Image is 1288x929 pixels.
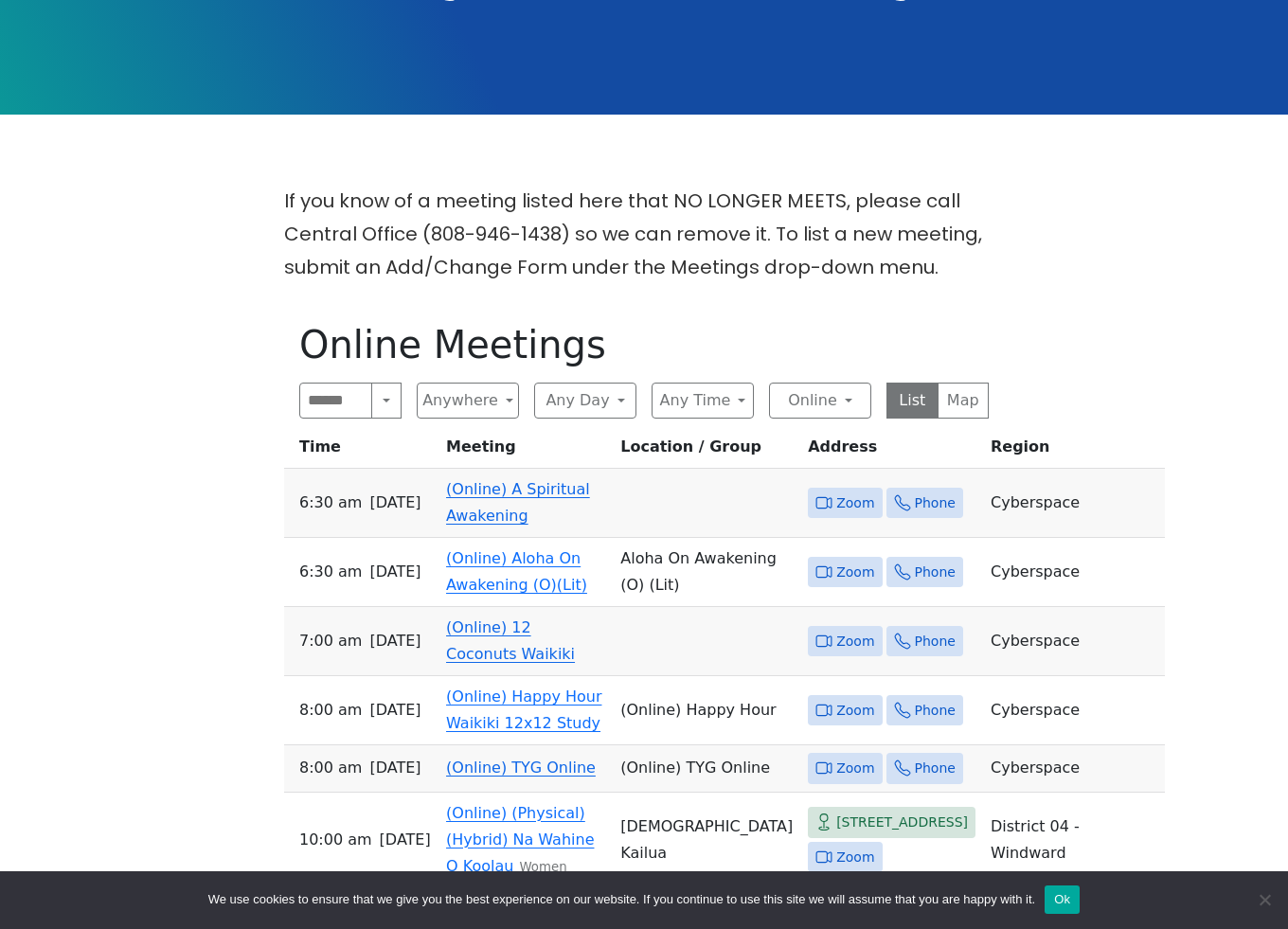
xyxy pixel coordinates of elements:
input: Search [299,383,372,419]
span: Phone [915,561,956,584]
span: [STREET_ADDRESS] [836,811,968,834]
button: Online [769,383,871,419]
a: (Online) Aloha On Awakening (O)(Lit) [446,549,587,594]
span: 6:30 AM [299,559,362,585]
p: If you know of a meeting listed here that NO LONGER MEETS, please call Central Office (808-946-14... [284,185,1004,284]
small: Women [519,860,566,874]
td: Cyberspace [983,607,1165,676]
td: (Online) Happy Hour [613,676,800,745]
span: Zoom [836,846,874,869]
span: Phone [915,757,956,780]
td: Cyberspace [983,745,1165,793]
td: Cyberspace [983,538,1165,607]
span: Zoom [836,757,874,780]
span: 8:00 AM [299,755,362,781]
span: 8:00 AM [299,697,362,724]
span: [DATE] [369,628,420,654]
button: Map [938,383,990,419]
a: (Online) Happy Hour Waikiki 12x12 Study [446,688,601,732]
span: [DATE] [369,559,420,585]
span: [DATE] [369,755,420,781]
h1: Online Meetings [299,322,989,367]
span: Zoom [836,699,874,723]
button: Ok [1045,885,1080,914]
th: Address [800,434,983,469]
span: Phone [915,630,956,653]
th: Time [284,434,438,469]
button: Anywhere [417,383,519,419]
a: (Online) (Physical) (Hybrid) Na Wahine O Koolau [446,804,594,875]
button: Any Time [652,383,754,419]
th: Region [983,434,1165,469]
td: Cyberspace [983,469,1165,538]
span: 10:00 AM [299,827,372,853]
span: [DATE] [380,827,431,853]
td: District 04 - Windward [983,793,1165,888]
th: Meeting [438,434,613,469]
span: Phone [915,491,956,515]
a: (Online) 12 Coconuts Waikiki [446,618,575,663]
a: (Online) TYG Online [446,759,596,777]
th: Location / Group [613,434,800,469]
span: Zoom [836,561,874,584]
td: [DEMOGRAPHIC_DATA] Kailua [613,793,800,888]
span: Zoom [836,491,874,515]
span: We use cookies to ensure that we give you the best experience on our website. If you continue to ... [208,890,1035,909]
a: (Online) A Spiritual Awakening [446,480,590,525]
td: Cyberspace [983,676,1165,745]
span: Zoom [836,630,874,653]
span: [DATE] [369,697,420,724]
td: Aloha On Awakening (O) (Lit) [613,538,800,607]
span: 7:00 AM [299,628,362,654]
span: [DATE] [369,490,420,516]
td: (Online) TYG Online [613,745,800,793]
button: List [886,383,939,419]
button: Search [371,383,402,419]
span: Phone [915,699,956,723]
span: 6:30 AM [299,490,362,516]
button: Any Day [534,383,636,419]
span: No [1255,890,1274,909]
